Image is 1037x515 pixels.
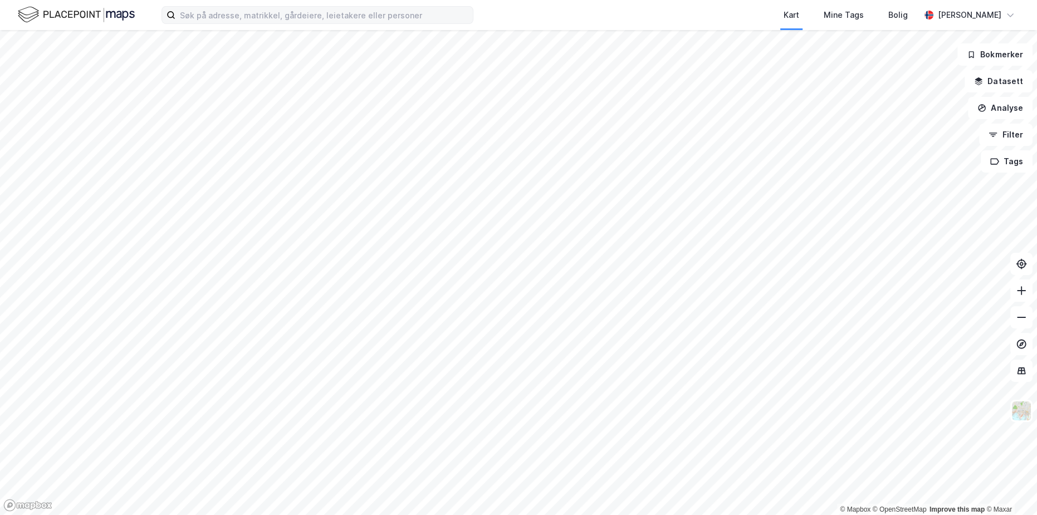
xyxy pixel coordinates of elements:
[938,8,1001,22] div: [PERSON_NAME]
[784,8,799,22] div: Kart
[888,8,908,22] div: Bolig
[18,5,135,24] img: logo.f888ab2527a4732fd821a326f86c7f29.svg
[824,8,864,22] div: Mine Tags
[981,462,1037,515] iframe: Chat Widget
[175,7,473,23] input: Søk på adresse, matrikkel, gårdeiere, leietakere eller personer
